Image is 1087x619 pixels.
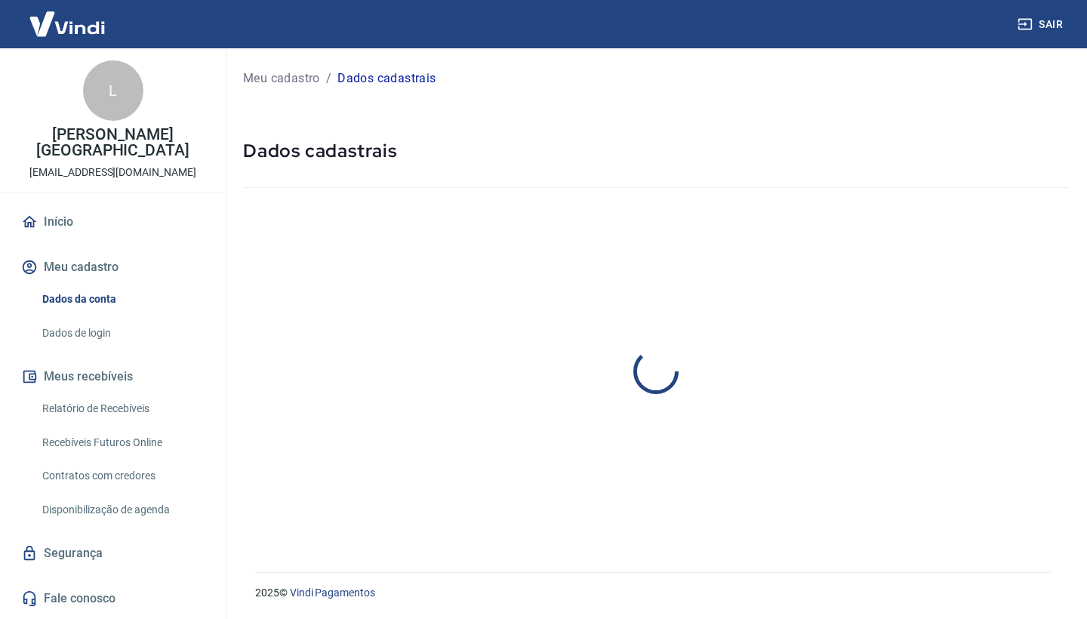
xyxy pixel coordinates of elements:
[243,139,1069,163] h5: Dados cadastrais
[290,587,375,599] a: Vindi Pagamentos
[83,60,143,121] div: L
[36,393,208,424] a: Relatório de Recebíveis
[18,205,208,239] a: Início
[243,69,320,88] a: Meu cadastro
[12,127,214,159] p: [PERSON_NAME][GEOGRAPHIC_DATA]
[36,460,208,491] a: Contratos com credores
[36,318,208,349] a: Dados de login
[337,69,436,88] p: Dados cadastrais
[326,69,331,88] p: /
[29,165,196,180] p: [EMAIL_ADDRESS][DOMAIN_NAME]
[36,284,208,315] a: Dados da conta
[18,251,208,284] button: Meu cadastro
[36,427,208,458] a: Recebíveis Futuros Online
[1015,11,1069,38] button: Sair
[36,494,208,525] a: Disponibilização de agenda
[18,1,116,47] img: Vindi
[18,360,208,393] button: Meus recebíveis
[255,585,1051,601] p: 2025 ©
[18,582,208,615] a: Fale conosco
[18,537,208,570] a: Segurança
